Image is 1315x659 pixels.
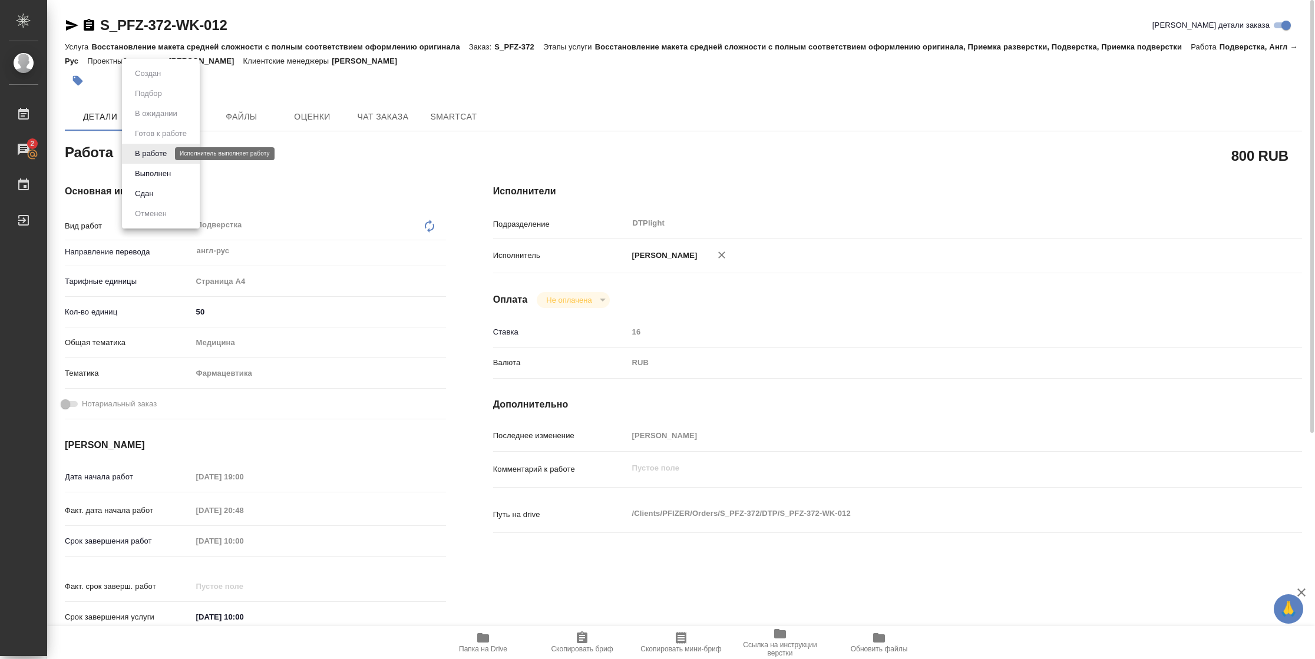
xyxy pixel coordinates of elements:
button: Выполнен [131,167,174,180]
button: Создан [131,67,164,80]
button: В ожидании [131,107,181,120]
button: Отменен [131,207,170,220]
button: Сдан [131,187,157,200]
button: Подбор [131,87,166,100]
button: Готов к работе [131,127,190,140]
button: В работе [131,147,170,160]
